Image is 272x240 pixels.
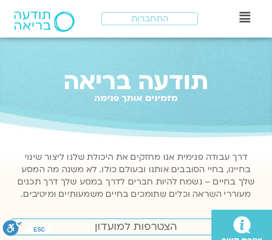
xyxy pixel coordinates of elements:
a: התחברות [102,12,198,25]
p: דרך עבודה פנימית אנו מחזקים את היכולת שלנו ליצור שינוי בחיינו, בחיי הסובבים אותנו ובעולם כולו. לא... [14,151,258,200]
a: יצירת קשר [232,214,252,233]
img: תודעה בריאה [14,11,75,32]
span: התחברות [131,14,168,24]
